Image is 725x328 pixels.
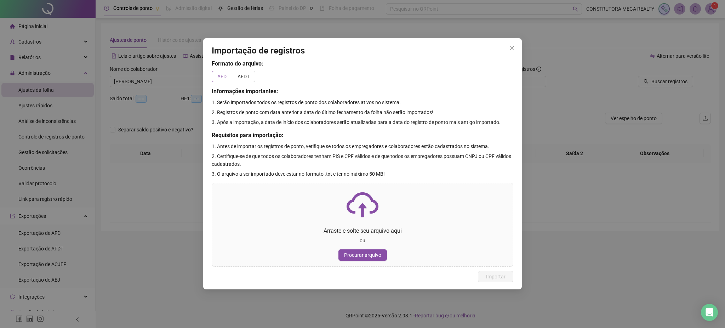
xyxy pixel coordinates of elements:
h3: Importação de registros [212,45,513,57]
span: AFDT [238,74,250,79]
div: Open Intercom Messenger [701,304,718,321]
span: 1. Serão importados todos os registros de ponto dos colaboradores ativos no sistema. [212,100,401,105]
span: close [509,45,515,51]
span: Arraste e solte seu arquivo aqui [324,227,402,234]
button: Close [506,43,518,54]
span: cloud-upload [347,189,378,221]
span: Procurar arquivo [344,251,381,259]
span: AFD [217,74,227,79]
span: cloud-uploadArraste e solte seu arquivo aquiouProcurar arquivo [212,183,513,266]
button: Importar [478,271,513,283]
span: ou [360,238,365,244]
span: 2. Registros de ponto com data anterior a data do último fechamento da folha não serão importados! [212,109,433,115]
span: 2. Certifique-se de que todos os colaboradores tenham PIS e CPF válidos e de que todos os emprega... [212,153,511,167]
span: 3. Após a importação, a data de início dos colaboradores serão atualizadas para a data do registr... [212,119,501,125]
p: 3. O arquivo a ser importado deve estar no formato .txt e ter no máximo 50 MB! [212,170,513,178]
button: Procurar arquivo [338,250,387,261]
span: Formato do arquivo: [212,60,263,67]
span: 1. Antes de importar os registros de ponto, verifique se todos os empregadores e colaboradores es... [212,143,489,149]
span: Informações importantes: [212,88,278,95]
span: Requisitos para importação: [212,132,284,138]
